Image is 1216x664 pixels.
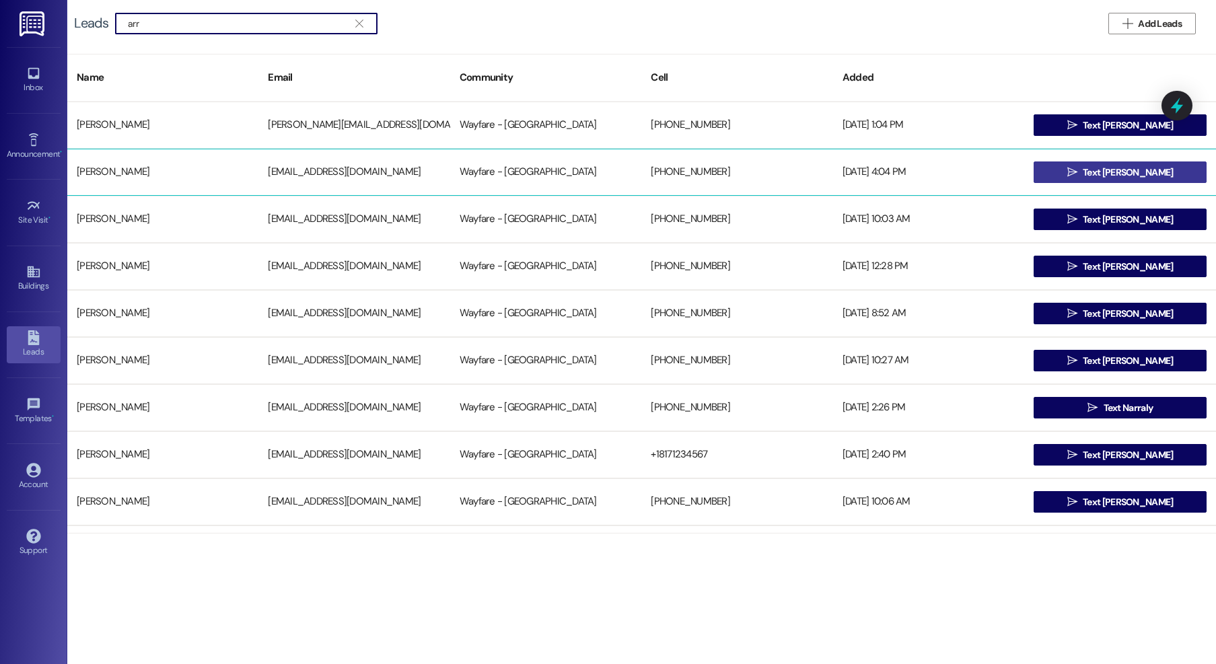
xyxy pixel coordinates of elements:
[67,159,258,186] div: [PERSON_NAME]
[1083,213,1173,227] span: Text [PERSON_NAME]
[1083,495,1173,509] span: Text [PERSON_NAME]
[355,18,363,29] i: 
[258,441,450,468] div: [EMAIL_ADDRESS][DOMAIN_NAME]
[833,441,1024,468] div: [DATE] 2:40 PM
[60,147,62,157] span: •
[1067,167,1077,178] i: 
[128,14,349,33] input: Search name/email/community (quotes for exact match e.g. "John Smith")
[1067,214,1077,225] i: 
[258,206,450,233] div: [EMAIL_ADDRESS][DOMAIN_NAME]
[1067,261,1077,272] i: 
[1083,354,1173,368] span: Text [PERSON_NAME]
[641,300,832,327] div: [PHONE_NUMBER]
[1034,350,1206,371] button: Text [PERSON_NAME]
[1067,355,1077,366] i: 
[1083,165,1173,180] span: Text [PERSON_NAME]
[1083,118,1173,133] span: Text [PERSON_NAME]
[641,61,832,94] div: Cell
[1034,209,1206,230] button: Text [PERSON_NAME]
[52,412,54,421] span: •
[1104,401,1153,415] span: Text Narraly
[1034,491,1206,513] button: Text [PERSON_NAME]
[1122,18,1133,29] i: 
[833,394,1024,421] div: [DATE] 2:26 PM
[258,394,450,421] div: [EMAIL_ADDRESS][DOMAIN_NAME]
[450,441,641,468] div: Wayfare - [GEOGRAPHIC_DATA]
[1034,303,1206,324] button: Text [PERSON_NAME]
[67,112,258,139] div: [PERSON_NAME]
[7,62,61,98] a: Inbox
[450,159,641,186] div: Wayfare - [GEOGRAPHIC_DATA]
[258,488,450,515] div: [EMAIL_ADDRESS][DOMAIN_NAME]
[67,394,258,421] div: [PERSON_NAME]
[1067,120,1077,131] i: 
[450,253,641,280] div: Wayfare - [GEOGRAPHIC_DATA]
[450,488,641,515] div: Wayfare - [GEOGRAPHIC_DATA]
[450,347,641,374] div: Wayfare - [GEOGRAPHIC_DATA]
[74,16,108,30] div: Leads
[258,159,450,186] div: [EMAIL_ADDRESS][DOMAIN_NAME]
[7,393,61,429] a: Templates •
[67,441,258,468] div: [PERSON_NAME]
[833,488,1024,515] div: [DATE] 10:06 AM
[641,394,832,421] div: [PHONE_NUMBER]
[1034,444,1206,466] button: Text [PERSON_NAME]
[833,347,1024,374] div: [DATE] 10:27 AM
[349,13,370,34] button: Clear text
[833,253,1024,280] div: [DATE] 12:28 PM
[7,260,61,297] a: Buildings
[258,347,450,374] div: [EMAIL_ADDRESS][DOMAIN_NAME]
[641,112,832,139] div: [PHONE_NUMBER]
[1067,449,1077,460] i: 
[833,159,1024,186] div: [DATE] 4:04 PM
[7,525,61,561] a: Support
[1108,13,1196,34] button: Add Leads
[1087,402,1098,413] i: 
[1034,397,1206,418] button: Text Narraly
[450,61,641,94] div: Community
[1083,260,1173,274] span: Text [PERSON_NAME]
[641,206,832,233] div: [PHONE_NUMBER]
[641,488,832,515] div: [PHONE_NUMBER]
[258,112,450,139] div: [PERSON_NAME][EMAIL_ADDRESS][DOMAIN_NAME]
[1067,496,1077,507] i: 
[48,213,50,223] span: •
[67,488,258,515] div: [PERSON_NAME]
[258,300,450,327] div: [EMAIL_ADDRESS][DOMAIN_NAME]
[1083,448,1173,462] span: Text [PERSON_NAME]
[641,159,832,186] div: [PHONE_NUMBER]
[258,253,450,280] div: [EMAIL_ADDRESS][DOMAIN_NAME]
[833,206,1024,233] div: [DATE] 10:03 AM
[1034,256,1206,277] button: Text [PERSON_NAME]
[7,459,61,495] a: Account
[450,394,641,421] div: Wayfare - [GEOGRAPHIC_DATA]
[7,326,61,363] a: Leads
[641,347,832,374] div: [PHONE_NUMBER]
[450,206,641,233] div: Wayfare - [GEOGRAPHIC_DATA]
[258,61,450,94] div: Email
[833,112,1024,139] div: [DATE] 1:04 PM
[833,300,1024,327] div: [DATE] 8:52 AM
[1138,17,1182,31] span: Add Leads
[641,253,832,280] div: [PHONE_NUMBER]
[1067,308,1077,319] i: 
[450,112,641,139] div: Wayfare - [GEOGRAPHIC_DATA]
[1034,114,1206,136] button: Text [PERSON_NAME]
[1083,307,1173,321] span: Text [PERSON_NAME]
[1034,161,1206,183] button: Text [PERSON_NAME]
[641,441,832,468] div: +18171234567
[67,206,258,233] div: [PERSON_NAME]
[20,11,47,36] img: ResiDesk Logo
[67,347,258,374] div: [PERSON_NAME]
[67,253,258,280] div: [PERSON_NAME]
[67,300,258,327] div: [PERSON_NAME]
[833,61,1024,94] div: Added
[67,61,258,94] div: Name
[7,194,61,231] a: Site Visit •
[450,300,641,327] div: Wayfare - [GEOGRAPHIC_DATA]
